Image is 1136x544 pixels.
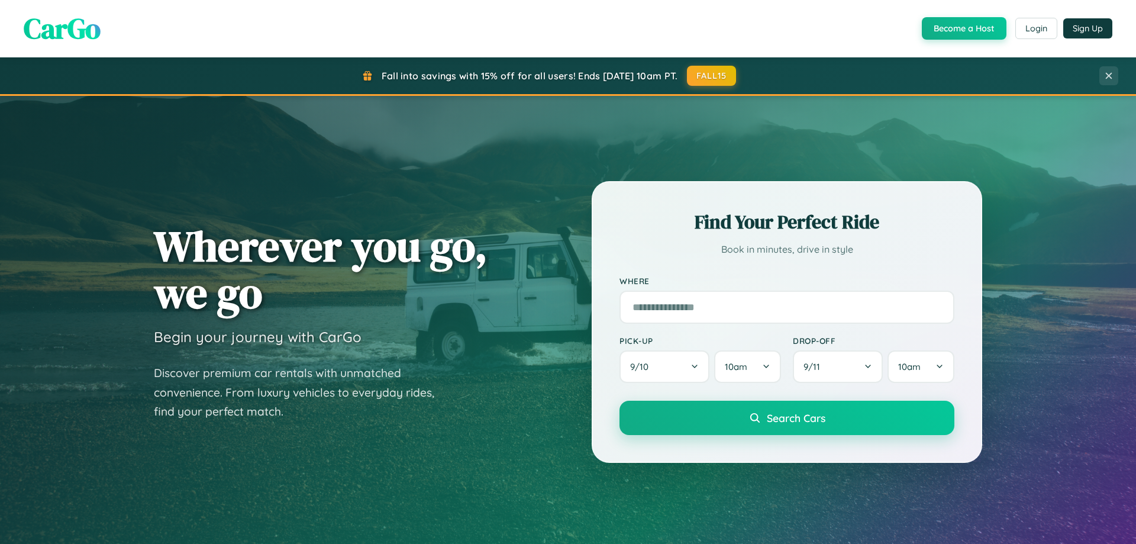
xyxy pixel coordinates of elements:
[714,350,781,383] button: 10am
[619,401,954,435] button: Search Cars
[619,336,781,346] label: Pick-up
[154,363,450,421] p: Discover premium car rentals with unmatched convenience. From luxury vehicles to everyday rides, ...
[767,411,825,424] span: Search Cars
[619,276,954,286] label: Where
[24,9,101,48] span: CarGo
[154,223,488,316] h1: Wherever you go, we go
[793,336,954,346] label: Drop-off
[382,70,678,82] span: Fall into savings with 15% off for all users! Ends [DATE] 10am PT.
[725,361,747,372] span: 10am
[687,66,737,86] button: FALL15
[898,361,921,372] span: 10am
[1063,18,1112,38] button: Sign Up
[803,361,826,372] span: 9 / 11
[887,350,954,383] button: 10am
[630,361,654,372] span: 9 / 10
[619,209,954,235] h2: Find Your Perfect Ride
[619,350,709,383] button: 9/10
[922,17,1006,40] button: Become a Host
[1015,18,1057,39] button: Login
[619,241,954,258] p: Book in minutes, drive in style
[154,328,362,346] h3: Begin your journey with CarGo
[793,350,883,383] button: 9/11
